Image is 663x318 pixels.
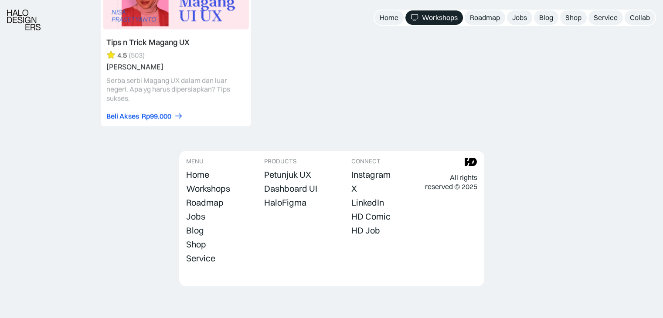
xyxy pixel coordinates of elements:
div: HD Comic [351,211,391,222]
div: Blog [539,13,553,22]
div: All rights reserved © 2025 [425,173,477,191]
a: Workshops [405,10,463,25]
div: Shop [186,239,206,250]
div: Home [186,169,209,180]
div: PRODUCTS [264,158,296,165]
div: HD Job [351,225,380,236]
div: Collab [630,13,650,22]
div: Workshops [186,183,230,194]
a: Service [186,252,215,264]
div: MENU [186,158,204,165]
a: Dashboard UI [264,183,317,195]
a: HaloFigma [264,196,306,209]
a: Petunjuk UX [264,169,311,181]
div: X [351,183,357,194]
a: Blog [534,10,558,25]
div: Home [380,13,398,22]
div: Petunjuk UX [264,169,311,180]
a: Service [588,10,623,25]
a: Home [374,10,404,25]
a: Shop [560,10,587,25]
a: Blog [186,224,204,237]
a: Workshops [186,183,230,195]
div: Roadmap [470,13,500,22]
a: Jobs [186,210,205,223]
div: Workshops [422,13,458,22]
div: LinkedIn [351,197,384,208]
div: HaloFigma [264,197,306,208]
a: X [351,183,357,195]
a: LinkedIn [351,196,384,209]
div: Roadmap [186,197,224,208]
a: HD Comic [351,210,391,223]
a: HD Job [351,224,380,237]
a: Shop [186,238,206,250]
div: Blog [186,225,204,236]
div: Beli Akses [106,112,139,121]
a: Jobs [507,10,532,25]
div: Rp99.000 [142,112,171,121]
a: Home [186,169,209,181]
div: Shop [565,13,581,22]
div: Jobs [512,13,527,22]
div: CONNECT [351,158,381,165]
a: Roadmap [186,196,224,209]
a: Collab [625,10,655,25]
div: Dashboard UI [264,183,317,194]
div: Instagram [351,169,391,180]
a: Beli AksesRp99.000 [106,112,183,121]
a: Instagram [351,169,391,181]
a: Roadmap [465,10,505,25]
div: Service [594,13,618,22]
div: Service [186,253,215,264]
div: Jobs [186,211,205,222]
